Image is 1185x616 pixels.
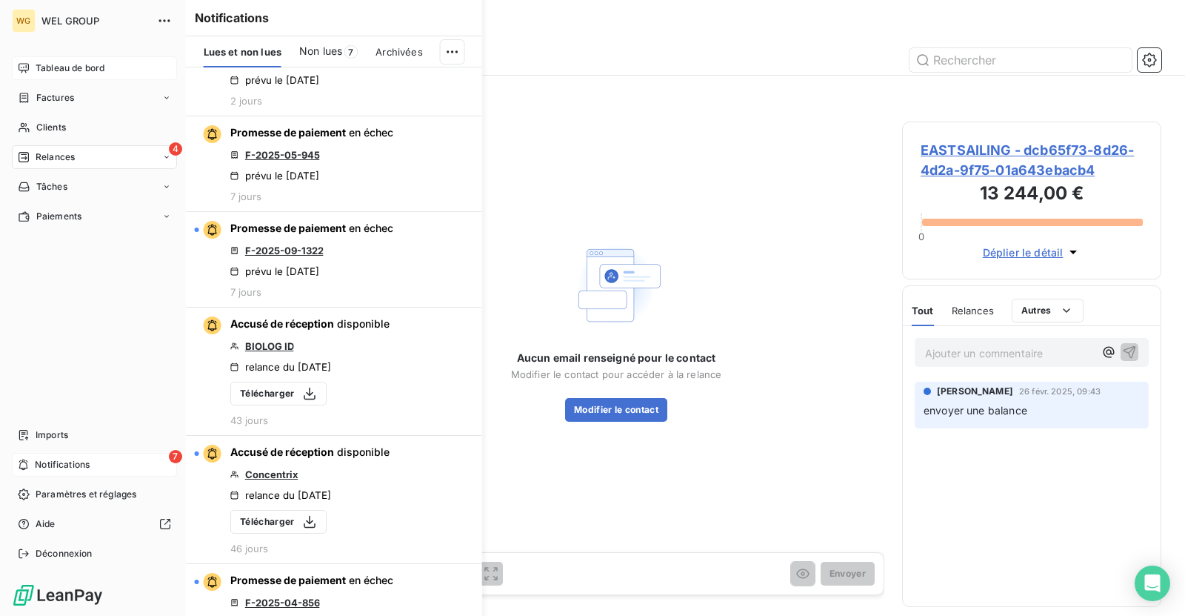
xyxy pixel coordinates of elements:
div: WG [12,9,36,33]
span: 4 [169,142,182,156]
span: Notifications [35,458,90,471]
h6: Notifications [195,9,473,27]
span: Déplier le détail [983,245,1064,260]
span: Paiements [36,210,81,223]
span: Tableau de bord [36,62,104,75]
span: 46 jours [230,543,268,554]
a: F-2025-09-1322 [245,245,324,256]
span: envoyer une balance [924,404,1027,417]
span: Accusé de réception [230,446,334,458]
div: relance du [DATE] [230,489,331,501]
span: Tout [912,305,934,317]
button: prévu le [DATE]2 jours [186,21,482,116]
span: 7 jours [230,286,261,298]
img: Logo LeanPay [12,583,104,607]
span: Imports [36,428,68,442]
span: 7 [169,450,182,463]
span: disponible [337,446,390,458]
span: [PERSON_NAME] [937,385,1013,398]
span: 26 févr. 2025, 09:43 [1019,387,1101,396]
span: Non lues [299,44,342,59]
span: EASTSAILING - dcb65f73-8d26-4d2a-9f75-01a643ebacb4 [921,140,1143,180]
a: Aide [12,512,177,536]
span: 0 [918,231,924,242]
button: Déplier le détail [978,244,1086,261]
button: Accusé de réception disponibleBIOLOG IDrelance du [DATE]Télécharger43 jours [186,308,482,436]
span: en échec [349,126,393,139]
a: F-2025-04-856 [245,597,320,609]
a: Concentrix [245,468,298,480]
button: Envoyer [821,562,875,586]
div: relance du [DATE] [230,361,331,373]
span: Promesse de paiement [230,222,346,234]
span: Aide [36,517,56,531]
span: Promesse de paiement [230,126,346,139]
input: Rechercher [909,48,1132,72]
div: prévu le [DATE] [230,265,319,277]
button: Autres [1012,299,1084,322]
button: Télécharger [230,382,327,405]
span: Lues et non lues [204,46,281,58]
span: 43 jours [230,414,268,426]
span: Accusé de réception [230,317,334,330]
span: Clients [36,121,66,134]
div: prévu le [DATE] [230,170,319,182]
span: Paramètres et réglages [36,488,136,501]
h3: 13 244,00 € [921,180,1143,210]
span: Modifier le contact pour accéder à la relance [511,368,722,380]
span: Archivées [375,46,422,58]
a: BIOLOG ID [245,340,294,352]
img: Empty state [569,238,664,333]
span: disponible [337,317,390,330]
span: Promesse de paiement [230,574,346,586]
span: Tâches [36,180,67,193]
button: Accusé de réception disponibleConcentrixrelance du [DATE]Télécharger46 jours [186,436,482,564]
span: WEL GROUP [41,15,148,27]
span: Relances [36,150,75,164]
span: Aucun email renseigné pour le contact [517,351,716,365]
span: 2 jours [230,95,262,107]
button: Télécharger [230,510,327,534]
span: 7 [344,45,358,59]
div: Open Intercom Messenger [1135,566,1170,601]
div: prévu le [DATE] [230,74,319,86]
span: 7 jours [230,191,261,202]
span: Relances [952,305,994,317]
a: F-2025-05-945 [245,149,320,161]
span: Déconnexion [36,547,93,560]
button: Promesse de paiement en échecF-2025-05-945prévu le [DATE]7 jours [186,116,482,212]
span: en échec [349,574,393,586]
span: Factures [36,91,74,105]
button: Promesse de paiement en échecF-2025-09-1322prévu le [DATE]7 jours [186,212,482,308]
button: Modifier le contact [565,398,667,422]
span: en échec [349,222,393,234]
